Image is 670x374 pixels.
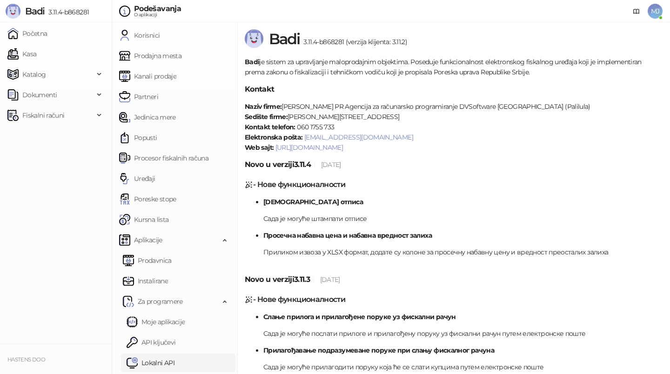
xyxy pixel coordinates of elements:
span: 3.11.4-b868281 (verzija klijenta: 3.11.2) [300,38,407,46]
strong: Слање прилога и прилагођене поруке уз фискални рачун [263,313,456,321]
span: [DATE] [321,160,341,169]
a: Kasa [7,45,36,63]
span: Za programere [138,292,183,311]
span: Dokumenti [22,86,57,104]
h5: Novo u verziji 3.11.4 [245,159,663,170]
span: [DATE] [320,275,340,284]
div: Podešavanja [134,5,181,13]
span: Aplikacije [134,231,162,249]
img: Logo [245,29,263,48]
a: Kanali prodaje [119,67,176,86]
span: Badi [25,6,45,17]
a: Partneri [119,87,158,106]
strong: Web sajt: [245,143,274,152]
p: je sistem za upravljanje maloprodajnim objektima. Poseduje funkcionalnost elektronskog fiskalnog ... [245,57,663,77]
a: Jedinica mere [119,108,176,127]
h5: - Нове функционалности [245,179,663,190]
a: Poreske stope [119,190,176,208]
small: HASTENS DOO [7,356,45,363]
a: [EMAIL_ADDRESS][DOMAIN_NAME] [304,133,413,141]
a: Moje aplikacije [127,313,185,331]
span: Katalog [22,65,46,84]
h5: - Нове функционалности [245,294,663,305]
p: [PERSON_NAME] PR Agencija za računarsko programiranje DVSoftware [GEOGRAPHIC_DATA] (Palilula) [PE... [245,101,663,153]
a: Prodavnica [123,251,172,270]
img: Logo [6,4,20,19]
strong: [DEMOGRAPHIC_DATA] отписа [263,198,363,206]
strong: Badi [245,58,259,66]
strong: Naziv firme: [245,102,281,111]
a: Prodajna mesta [119,47,181,65]
strong: Прилагођавање подразумеване поруке при слању фискалног рачуна [263,346,494,354]
p: Сада је могуће послати прилоге и прилагођену поруку уз фискални рачун путем електронске поште [263,328,663,339]
a: Uređaji [119,169,155,188]
span: 3.11.4-b868281 [45,8,89,16]
span: Badi [269,30,300,48]
a: [URL][DOMAIN_NAME] [275,143,343,152]
a: Instalirane [123,272,168,290]
a: Početna [7,24,47,43]
strong: Просечна набавна цена и набавна вредност залиха [263,231,432,240]
h5: Novo u verziji 3.11.3 [245,274,663,285]
p: Приликом извоза у XLSX формат, додате су колоне за просечну набавну цену и вредност преосталих за... [263,247,663,257]
strong: Kontakt telefon: [245,123,295,131]
h5: Kontakt [245,84,663,95]
a: Procesor fiskalnih računa [119,149,208,167]
a: API ključevi [127,333,175,352]
div: O aplikaciji [134,13,181,17]
a: Korisnici [119,26,160,45]
p: Сада је могуће штампати отписе [263,214,663,224]
strong: Sedište firme: [245,113,288,121]
a: Dokumentacija [629,4,644,19]
strong: Elektronska pošta: [245,133,302,141]
span: MJ [648,4,663,19]
a: Popusti [119,128,157,147]
a: Kursna lista [119,210,168,229]
span: Fiskalni računi [22,106,64,125]
a: Lokalni API [127,354,174,372]
p: Сада је могуће прилагодити поруку која ће се слати купцима путем електронске поште [263,362,663,372]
